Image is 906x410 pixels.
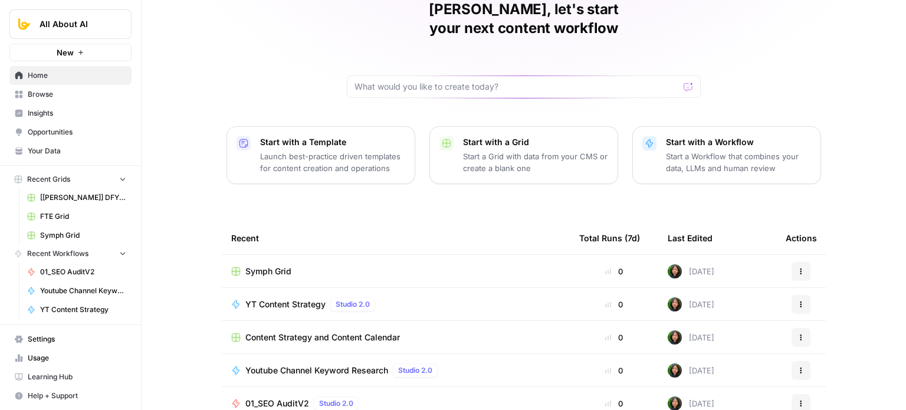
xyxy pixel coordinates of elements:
[28,89,126,100] span: Browse
[245,365,388,376] span: Youtube Channel Keyword Research
[28,70,126,81] span: Home
[22,188,132,207] a: [[PERSON_NAME]] DFY POC👨‍🦲
[429,126,618,184] button: Start with a GridStart a Grid with data from your CMS or create a blank one
[9,386,132,405] button: Help + Support
[786,222,817,254] div: Actions
[27,248,88,259] span: Recent Workflows
[231,297,560,311] a: YT Content StrategyStudio 2.0
[260,136,405,148] p: Start with a Template
[668,297,714,311] div: [DATE]
[40,192,126,203] span: [[PERSON_NAME]] DFY POC👨‍🦲
[231,332,560,343] a: Content Strategy and Content Calendar
[231,222,560,254] div: Recent
[40,267,126,277] span: 01_SEO AuditV2
[28,334,126,345] span: Settings
[231,363,560,378] a: Youtube Channel Keyword ResearchStudio 2.0
[668,222,713,254] div: Last Edited
[28,372,126,382] span: Learning Hub
[40,211,126,222] span: FTE Grid
[28,391,126,401] span: Help + Support
[666,150,811,174] p: Start a Workflow that combines your data, LLMs and human review
[28,353,126,363] span: Usage
[231,265,560,277] a: Symph Grid
[22,263,132,281] a: 01_SEO AuditV2
[226,126,415,184] button: Start with a TemplateLaunch best-practice driven templates for content creation and operations
[9,330,132,349] a: Settings
[9,349,132,368] a: Usage
[319,398,353,409] span: Studio 2.0
[9,9,132,39] button: Workspace: All About AI
[668,363,682,378] img: 71gc9am4ih21sqe9oumvmopgcasf
[22,207,132,226] a: FTE Grid
[9,123,132,142] a: Opportunities
[22,300,132,319] a: YT Content Strategy
[28,127,126,137] span: Opportunities
[579,222,640,254] div: Total Runs (7d)
[9,368,132,386] a: Learning Hub
[245,398,309,409] span: 01_SEO AuditV2
[579,398,649,409] div: 0
[9,245,132,263] button: Recent Workflows
[40,304,126,315] span: YT Content Strategy
[668,363,714,378] div: [DATE]
[579,332,649,343] div: 0
[579,365,649,376] div: 0
[9,142,132,160] a: Your Data
[28,146,126,156] span: Your Data
[668,264,714,278] div: [DATE]
[668,264,682,278] img: 71gc9am4ih21sqe9oumvmopgcasf
[463,136,608,148] p: Start with a Grid
[27,174,70,185] span: Recent Grids
[9,85,132,104] a: Browse
[579,265,649,277] div: 0
[22,226,132,245] a: Symph Grid
[245,265,291,277] span: Symph Grid
[668,297,682,311] img: 71gc9am4ih21sqe9oumvmopgcasf
[245,299,326,310] span: YT Content Strategy
[28,108,126,119] span: Insights
[22,281,132,300] a: Youtube Channel Keyword Research
[40,286,126,296] span: Youtube Channel Keyword Research
[463,150,608,174] p: Start a Grid with data from your CMS or create a blank one
[40,18,111,30] span: All About AI
[40,230,126,241] span: Symph Grid
[9,44,132,61] button: New
[579,299,649,310] div: 0
[9,66,132,85] a: Home
[9,104,132,123] a: Insights
[57,47,74,58] span: New
[9,170,132,188] button: Recent Grids
[354,81,679,93] input: What would you like to create today?
[245,332,400,343] span: Content Strategy and Content Calendar
[398,365,432,376] span: Studio 2.0
[260,150,405,174] p: Launch best-practice driven templates for content creation and operations
[668,330,682,345] img: 71gc9am4ih21sqe9oumvmopgcasf
[666,136,811,148] p: Start with a Workflow
[14,14,35,35] img: All About AI Logo
[668,330,714,345] div: [DATE]
[336,299,370,310] span: Studio 2.0
[632,126,821,184] button: Start with a WorkflowStart a Workflow that combines your data, LLMs and human review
